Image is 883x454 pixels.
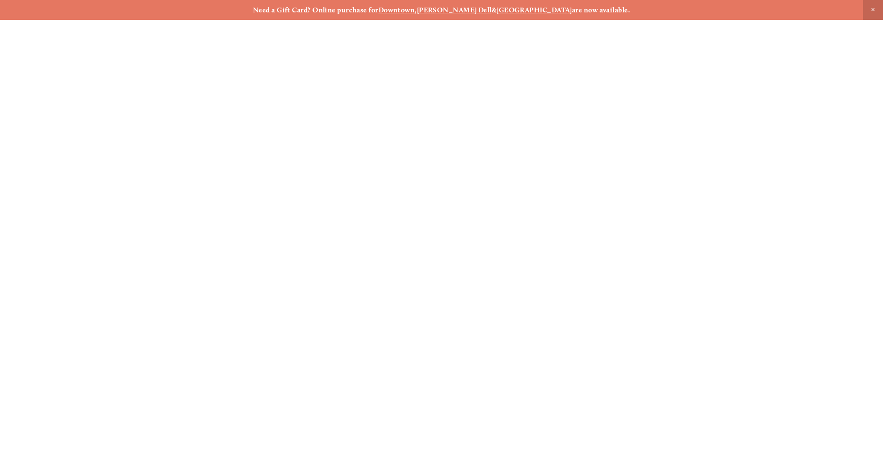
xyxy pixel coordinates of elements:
[417,6,492,14] a: [PERSON_NAME] Dell
[572,6,630,14] strong: are now available.
[492,6,496,14] strong: &
[496,6,572,14] a: [GEOGRAPHIC_DATA]
[415,6,417,14] strong: ,
[378,6,415,14] a: Downtown
[253,6,378,14] strong: Need a Gift Card? Online purchase for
